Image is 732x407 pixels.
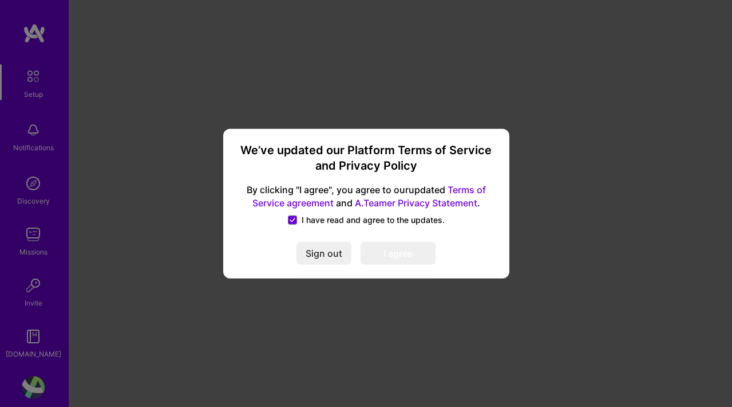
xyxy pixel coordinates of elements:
span: I have read and agree to the updates. [302,214,445,225]
span: By clicking "I agree", you agree to our updated and . [237,183,496,210]
button: I agree [361,241,436,264]
button: Sign out [296,241,351,264]
h3: We’ve updated our Platform Terms of Service and Privacy Policy [237,143,496,174]
a: Terms of Service agreement [252,184,486,209]
a: A.Teamer Privacy Statement [355,197,477,208]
